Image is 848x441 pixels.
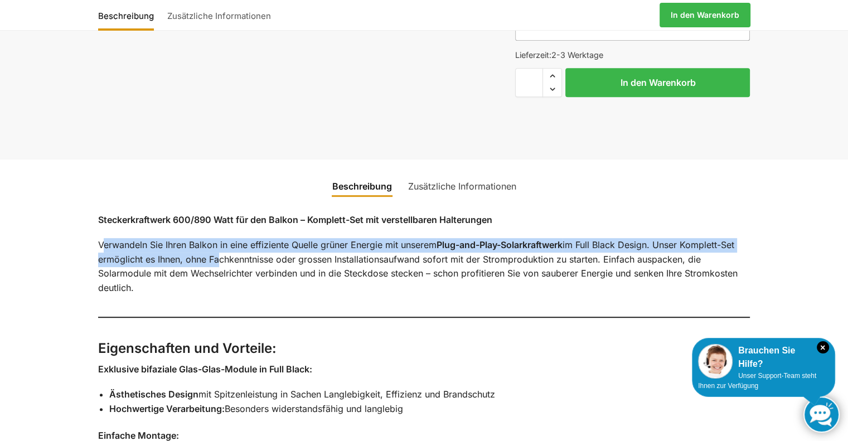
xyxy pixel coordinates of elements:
span: Increase quantity [543,69,561,83]
span: Unser Support-Team steht Ihnen zur Verfügung [698,372,816,390]
strong: Ästhetisches Design [109,389,198,400]
strong: Hochwertige Verarbeitung: [109,403,225,414]
a: Zusätzliche Informationen [401,173,523,200]
strong: Eigenschaften und Vorteile: [98,340,277,356]
a: Zusätzliche Informationen [162,2,277,28]
strong: Einfache Montage: [98,430,179,441]
span: 2-3 Werktage [551,50,603,60]
p: Verwandeln Sie Ihren Balkon in eine effiziente Quelle grüner Energie mit unserem im Full Black De... [98,238,750,295]
input: Produktmenge [515,68,543,97]
iframe: Sicherer Rahmen für schnelle Bezahlvorgänge [513,104,752,135]
a: Beschreibung [326,173,399,200]
span: Lieferzeit: [515,50,603,60]
strong: Plug-and-Play-Solarkraftwerk [437,239,563,250]
a: Beschreibung [98,2,159,28]
img: Customer service [698,344,733,379]
i: Schließen [817,341,829,353]
span: Reduce quantity [543,82,561,96]
strong: Steckerkraftwerk 600/890 Watt für den Balkon – Komplett-Set mit verstellbaren Halterungen [98,214,492,225]
a: In den Warenkorb [660,3,750,27]
li: Besonders widerstandsfähig und langlebig [109,402,750,416]
strong: Exklusive bifaziale Glas-Glas-Module in Full Black: [98,364,312,375]
li: mit Spitzenleistung in Sachen Langlebigkeit, Effizienz und Brandschutz [109,387,750,402]
div: Brauchen Sie Hilfe? [698,344,829,371]
button: In den Warenkorb [565,68,750,97]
